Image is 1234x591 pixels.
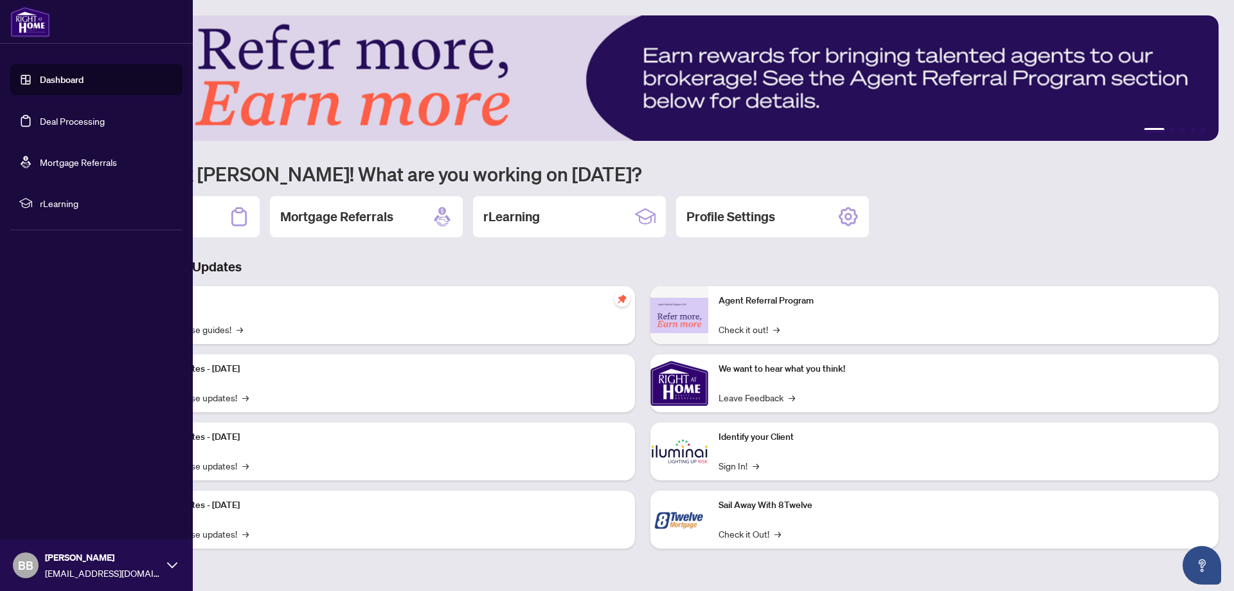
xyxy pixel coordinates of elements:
p: We want to hear what you think! [719,362,1208,376]
span: rLearning [40,196,174,210]
button: 5 [1201,128,1206,133]
h1: Welcome back [PERSON_NAME]! What are you working on [DATE]? [67,161,1219,186]
p: Self-Help [135,294,625,308]
h2: rLearning [483,208,540,226]
button: 2 [1170,128,1175,133]
span: → [753,459,759,473]
p: Platform Updates - [DATE] [135,498,625,513]
img: Agent Referral Program [650,298,708,333]
a: Sign In!→ [719,459,759,473]
span: pushpin [614,291,630,307]
a: Dashboard [40,74,84,86]
p: Platform Updates - [DATE] [135,362,625,376]
p: Identify your Client [719,430,1208,444]
span: → [774,527,781,541]
span: [PERSON_NAME] [45,550,161,565]
span: → [242,527,249,541]
span: → [242,390,249,405]
button: 3 [1180,128,1185,133]
span: → [242,459,249,473]
img: Identify your Client [650,423,708,480]
a: Check it Out!→ [719,527,781,541]
button: 1 [1144,128,1165,133]
p: Platform Updates - [DATE] [135,430,625,444]
button: Open asap [1183,546,1221,585]
p: Sail Away With 8Twelve [719,498,1208,513]
h2: Mortgage Referrals [280,208,393,226]
span: → [773,322,780,336]
a: Leave Feedback→ [719,390,795,405]
h3: Brokerage & Industry Updates [67,258,1219,276]
span: [EMAIL_ADDRESS][DOMAIN_NAME] [45,566,161,580]
img: Slide 0 [67,15,1219,141]
a: Mortgage Referrals [40,156,117,168]
button: 4 [1190,128,1195,133]
img: logo [10,6,50,37]
a: Deal Processing [40,115,105,127]
p: Agent Referral Program [719,294,1208,308]
img: We want to hear what you think! [650,354,708,412]
span: BB [18,556,33,574]
img: Sail Away With 8Twelve [650,491,708,549]
span: → [237,322,243,336]
h2: Profile Settings [686,208,775,226]
a: Check it out!→ [719,322,780,336]
span: → [789,390,795,405]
